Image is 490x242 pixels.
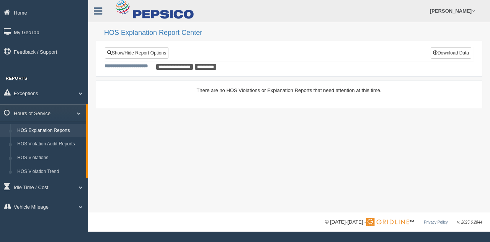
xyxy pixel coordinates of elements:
button: Download Data [431,47,471,59]
h2: HOS Explanation Report Center [104,29,482,37]
div: © [DATE]-[DATE] - ™ [325,218,482,226]
img: Gridline [366,218,409,226]
a: HOS Violation Trend [14,165,86,179]
a: Privacy Policy [424,220,448,224]
a: HOS Explanation Reports [14,124,86,138]
a: HOS Violations [14,151,86,165]
span: v. 2025.6.2844 [457,220,482,224]
div: There are no HOS Violations or Explanation Reports that need attention at this time. [105,87,474,94]
a: HOS Violation Audit Reports [14,137,86,151]
a: Show/Hide Report Options [105,47,168,59]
